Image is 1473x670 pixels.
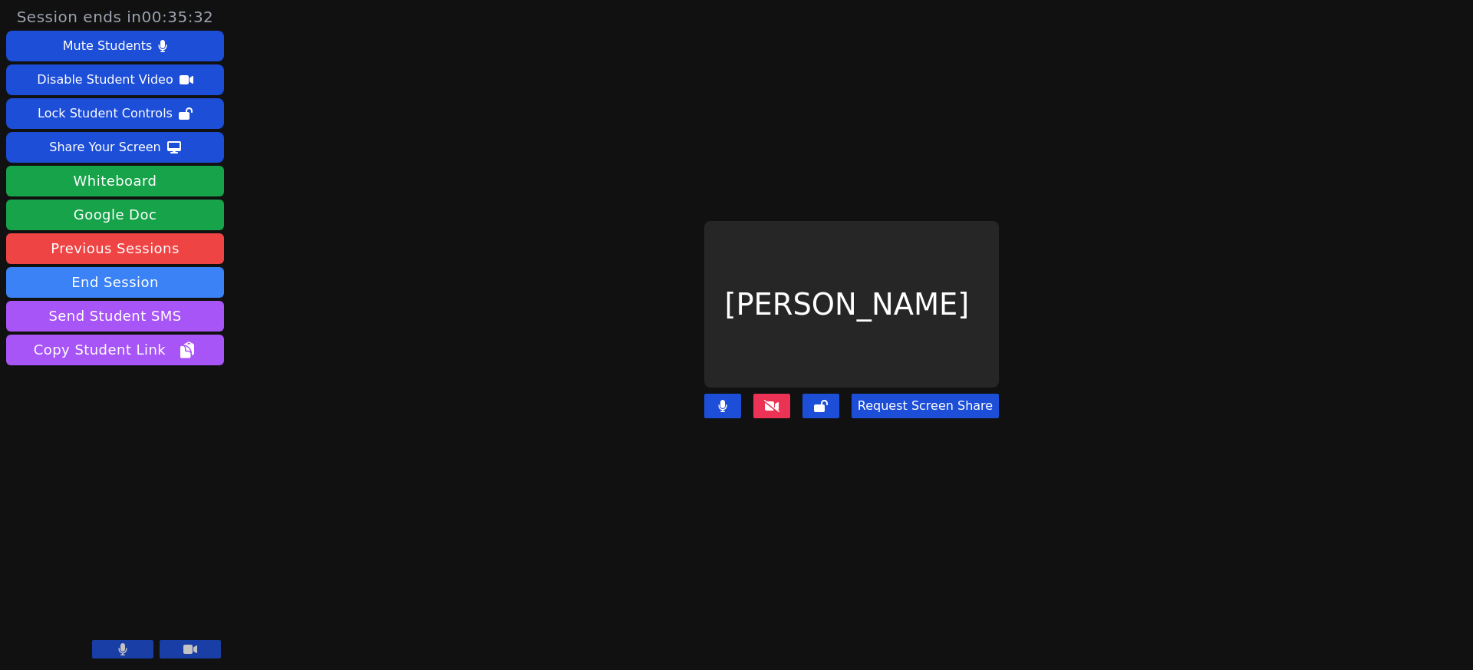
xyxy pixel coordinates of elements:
span: Copy Student Link [34,339,196,361]
div: Lock Student Controls [38,101,173,126]
button: Lock Student Controls [6,98,224,129]
div: Disable Student Video [37,68,173,92]
button: Share Your Screen [6,132,224,163]
button: Mute Students [6,31,224,61]
button: Request Screen Share [852,394,999,418]
div: [PERSON_NAME] [704,221,999,387]
button: Send Student SMS [6,301,224,332]
time: 00:35:32 [142,8,214,26]
button: Disable Student Video [6,64,224,95]
div: Mute Students [63,34,152,58]
div: Share Your Screen [49,135,161,160]
a: Previous Sessions [6,233,224,264]
button: Whiteboard [6,166,224,196]
span: Session ends in [17,6,214,28]
button: Copy Student Link [6,335,224,365]
a: Google Doc [6,200,224,230]
button: End Session [6,267,224,298]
